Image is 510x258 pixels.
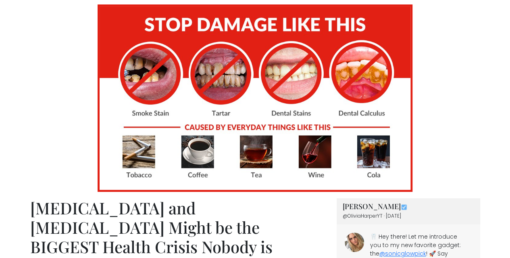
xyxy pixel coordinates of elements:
span: @OliviaHarperYT · [DATE] [343,212,401,219]
img: producta1.jpg [98,4,412,192]
img: Image [401,204,407,210]
img: Image [345,233,364,252]
a: @sonicglowpick [379,250,426,258]
h3: [PERSON_NAME] [343,202,474,211]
